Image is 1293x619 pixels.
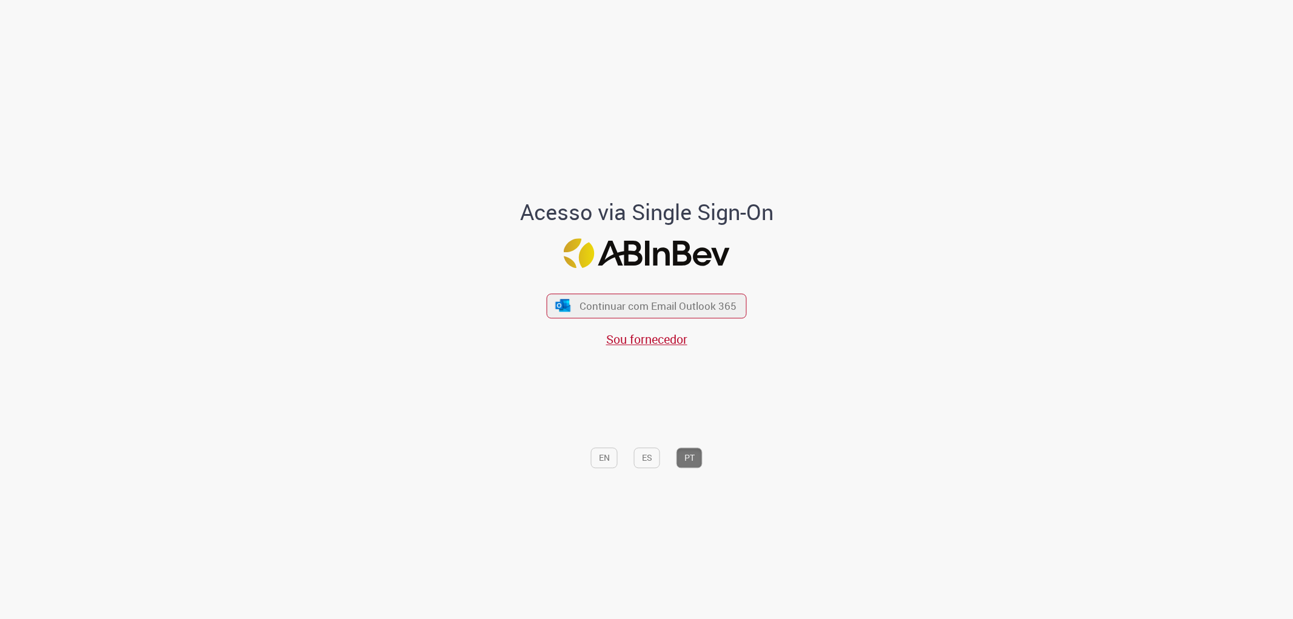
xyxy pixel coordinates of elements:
button: ícone Azure/Microsoft 360 Continuar com Email Outlook 365 [547,293,747,318]
a: Sou fornecedor [606,331,687,347]
img: Logo ABInBev [564,239,730,269]
button: EN [591,447,618,468]
img: ícone Azure/Microsoft 360 [554,299,571,312]
h1: Acesso via Single Sign-On [478,200,815,224]
span: Continuar com Email Outlook 365 [580,299,737,313]
button: PT [677,447,703,468]
button: ES [634,447,660,468]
